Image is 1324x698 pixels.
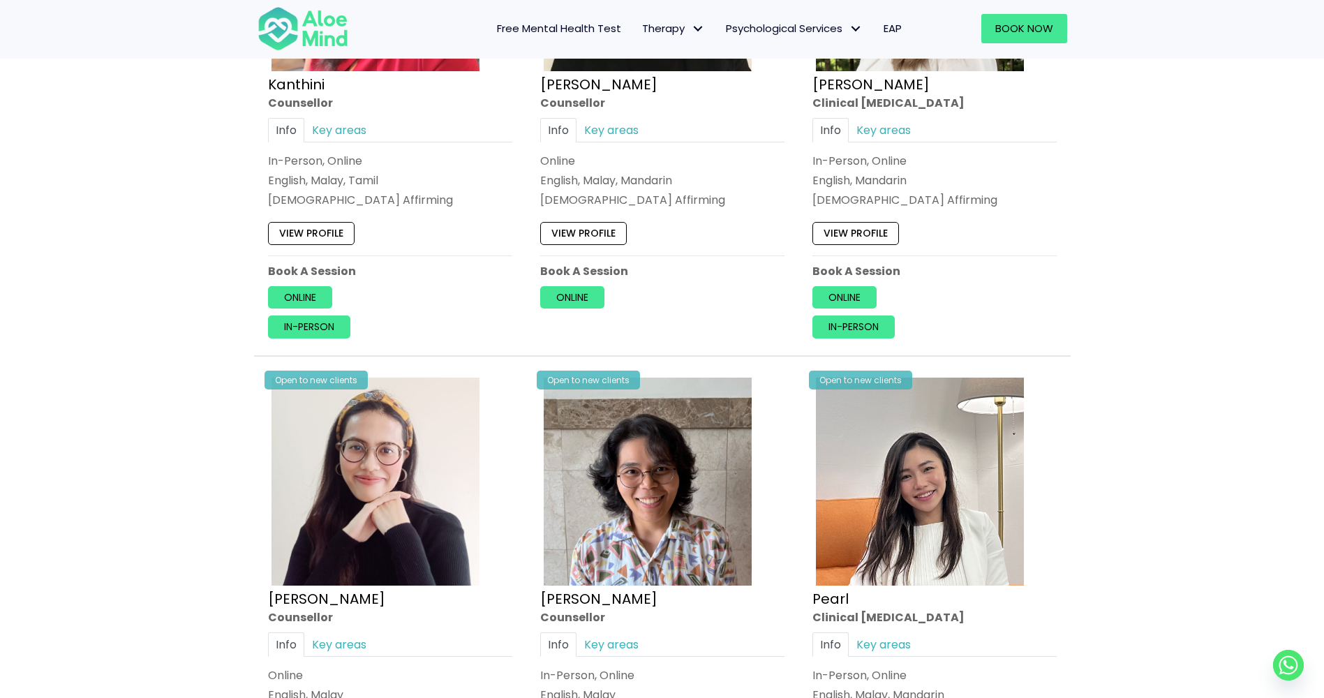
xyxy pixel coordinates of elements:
p: English, Mandarin [812,172,1057,188]
a: [PERSON_NAME] [540,589,657,609]
span: Therapy: submenu [688,19,708,39]
a: Info [812,117,849,142]
img: Therapist Photo Update [272,378,479,586]
div: In-Person, Online [812,667,1057,683]
a: Info [812,632,849,657]
a: View profile [812,222,899,244]
p: English, Malay, Tamil [268,172,512,188]
p: English, Malay, Mandarin [540,172,784,188]
a: Psychological ServicesPsychological Services: submenu [715,14,873,43]
a: Book Now [981,14,1067,43]
a: Kanthini [268,74,325,94]
div: Counsellor [540,94,784,110]
div: [DEMOGRAPHIC_DATA] Affirming [812,192,1057,208]
a: Online [540,286,604,309]
div: Online [268,667,512,683]
span: EAP [884,21,902,36]
a: View profile [268,222,355,244]
a: [PERSON_NAME] [812,74,930,94]
div: Open to new clients [809,371,912,389]
div: Counsellor [540,609,784,625]
a: Pearl [812,589,849,609]
a: In-person [812,315,895,338]
a: Free Mental Health Test [486,14,632,43]
p: Book A Session [540,262,784,279]
p: Book A Session [268,262,512,279]
a: [PERSON_NAME] [268,589,385,609]
div: [DEMOGRAPHIC_DATA] Affirming [268,192,512,208]
div: Open to new clients [265,371,368,389]
span: Therapy [642,21,705,36]
a: Key areas [304,117,374,142]
span: Psychological Services: submenu [846,19,866,39]
span: Free Mental Health Test [497,21,621,36]
a: EAP [873,14,912,43]
img: Aloe mind Logo [258,6,348,52]
div: In-Person, Online [268,153,512,169]
div: In-Person, Online [540,667,784,683]
a: [PERSON_NAME] [540,74,657,94]
div: Counsellor [268,94,512,110]
a: View profile [540,222,627,244]
div: Open to new clients [537,371,640,389]
a: Whatsapp [1273,650,1304,681]
a: Online [812,286,877,309]
div: [DEMOGRAPHIC_DATA] Affirming [540,192,784,208]
img: Pearl photo [816,378,1024,586]
a: In-person [268,315,350,338]
div: Clinical [MEDICAL_DATA] [812,94,1057,110]
a: Key areas [304,632,374,657]
a: Info [540,632,577,657]
a: Info [540,117,577,142]
a: TherapyTherapy: submenu [632,14,715,43]
div: Clinical [MEDICAL_DATA] [812,609,1057,625]
a: Key areas [849,117,918,142]
a: Key areas [577,117,646,142]
a: Key areas [577,632,646,657]
div: In-Person, Online [812,153,1057,169]
div: Counsellor [268,609,512,625]
p: Book A Session [812,262,1057,279]
a: Key areas [849,632,918,657]
div: Online [540,153,784,169]
a: Info [268,632,304,657]
span: Psychological Services [726,21,863,36]
a: Online [268,286,332,309]
img: zafeera counsellor [544,378,752,586]
span: Book Now [995,21,1053,36]
a: Info [268,117,304,142]
nav: Menu [366,14,912,43]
